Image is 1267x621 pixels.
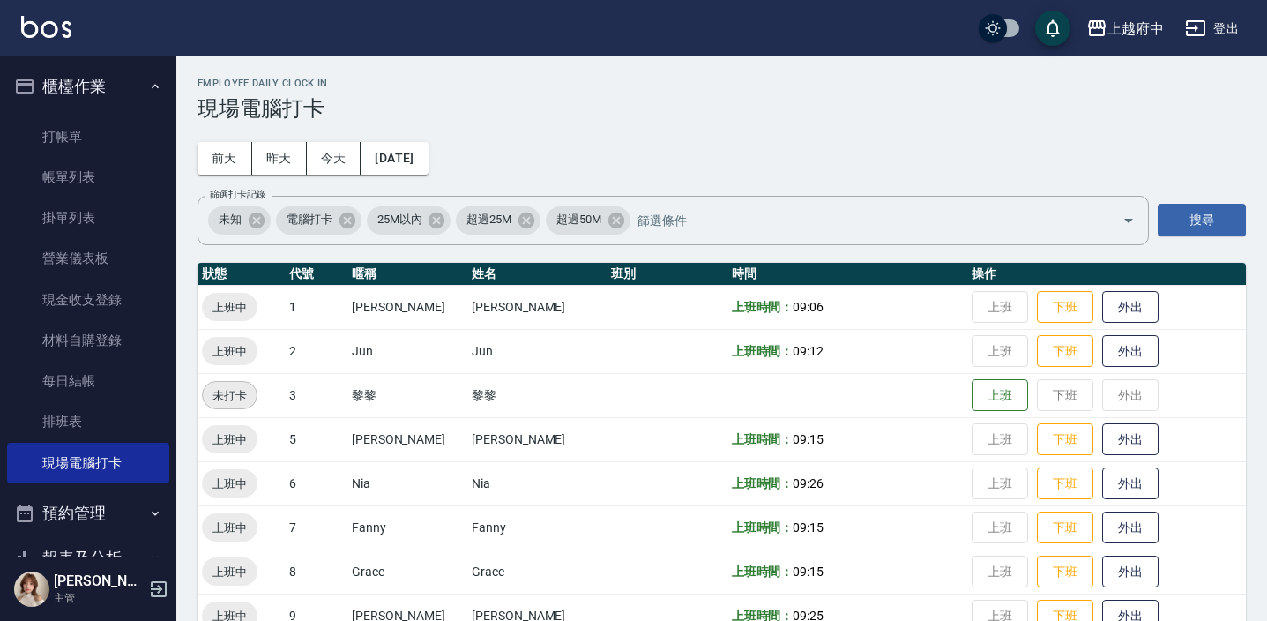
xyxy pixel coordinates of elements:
button: 前天 [198,142,252,175]
a: 材料自購登錄 [7,320,169,361]
td: 黎黎 [347,373,467,417]
td: Fanny [467,505,607,550]
th: 代號 [285,263,347,286]
span: 電腦打卡 [276,211,343,228]
span: 未知 [208,211,252,228]
label: 篩選打卡記錄 [210,188,265,201]
span: 09:06 [793,300,824,314]
a: 現金收支登錄 [7,280,169,320]
button: 外出 [1102,335,1159,368]
b: 上班時間： [732,520,794,535]
th: 時間 [727,263,967,286]
span: 上班中 [202,298,257,317]
div: 25M以內 [367,206,451,235]
td: Nia [467,461,607,505]
button: save [1035,11,1070,46]
img: Logo [21,16,71,38]
button: 搜尋 [1158,204,1246,236]
button: 上班 [972,379,1028,412]
span: 未打卡 [203,386,257,405]
button: Open [1114,206,1143,235]
td: 7 [285,505,347,550]
h5: [PERSON_NAME] [54,572,144,590]
td: Grace [347,550,467,594]
span: 09:15 [793,565,824,579]
a: 帳單列表 [7,157,169,198]
b: 上班時間： [732,300,794,314]
div: 超過25M [456,206,540,235]
td: 1 [285,285,347,329]
td: Grace [467,550,607,594]
td: [PERSON_NAME] [347,417,467,461]
span: 超過50M [546,211,612,228]
a: 現場電腦打卡 [7,443,169,483]
div: 未知 [208,206,271,235]
button: 外出 [1102,468,1159,500]
th: 操作 [967,263,1246,286]
span: 上班中 [202,342,257,361]
a: 營業儀表板 [7,238,169,279]
p: 主管 [54,590,144,606]
button: 報表及分析 [7,535,169,581]
td: [PERSON_NAME] [467,285,607,329]
span: 上班中 [202,519,257,537]
b: 上班時間： [732,344,794,358]
span: 09:12 [793,344,824,358]
button: [DATE] [361,142,428,175]
a: 打帳單 [7,116,169,157]
span: 上班中 [202,430,257,449]
td: 3 [285,373,347,417]
span: 上班中 [202,563,257,581]
button: 昨天 [252,142,307,175]
div: 電腦打卡 [276,206,361,235]
span: 25M以內 [367,211,433,228]
span: 上班中 [202,475,257,493]
h3: 現場電腦打卡 [198,96,1246,121]
img: Person [14,572,49,607]
a: 排班表 [7,401,169,442]
div: 上越府中 [1107,18,1164,40]
button: 櫃檯作業 [7,64,169,109]
button: 外出 [1102,291,1159,324]
button: 下班 [1037,556,1093,588]
td: [PERSON_NAME] [467,417,607,461]
th: 班別 [607,263,727,286]
b: 上班時間： [732,476,794,490]
b: 上班時間： [732,565,794,579]
td: Fanny [347,505,467,550]
span: 09:15 [793,432,824,446]
td: Jun [467,329,607,373]
a: 每日結帳 [7,361,169,401]
div: 超過50M [546,206,630,235]
span: 09:15 [793,520,824,535]
button: 外出 [1102,423,1159,456]
th: 姓名 [467,263,607,286]
input: 篩選條件 [633,205,1092,236]
h2: Employee Daily Clock In [198,78,1246,89]
td: 5 [285,417,347,461]
button: 下班 [1037,335,1093,368]
button: 下班 [1037,468,1093,500]
button: 外出 [1102,512,1159,544]
b: 上班時間： [732,432,794,446]
a: 掛單列表 [7,198,169,238]
span: 超過25M [456,211,522,228]
button: 下班 [1037,512,1093,544]
span: 09:26 [793,476,824,490]
th: 暱稱 [347,263,467,286]
button: 下班 [1037,423,1093,456]
td: Jun [347,329,467,373]
td: [PERSON_NAME] [347,285,467,329]
td: 8 [285,550,347,594]
button: 外出 [1102,556,1159,588]
td: 2 [285,329,347,373]
button: 下班 [1037,291,1093,324]
button: 登出 [1178,12,1246,45]
button: 預約管理 [7,490,169,536]
td: 黎黎 [467,373,607,417]
button: 今天 [307,142,361,175]
td: Nia [347,461,467,505]
td: 6 [285,461,347,505]
th: 狀態 [198,263,285,286]
button: 上越府中 [1079,11,1171,47]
